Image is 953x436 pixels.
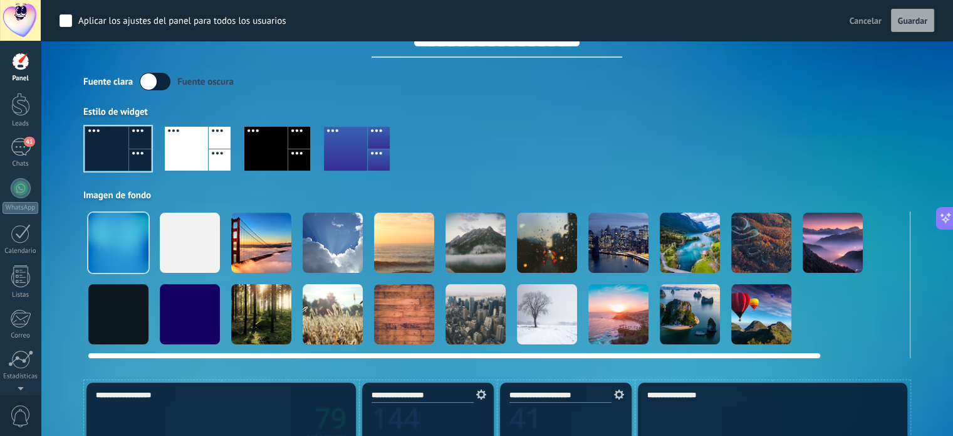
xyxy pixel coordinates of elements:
div: Chats [3,160,39,168]
button: Cancelar [845,11,887,30]
div: WhatsApp [3,202,38,214]
div: Calendario [3,247,39,255]
div: Estadísticas [3,373,39,381]
div: Estilo de widget [83,106,910,118]
div: Fuente clara [83,76,133,88]
div: Fuente oscura [177,76,234,88]
span: 41 [24,137,34,147]
div: Correo [3,332,39,340]
button: Guardar [891,9,934,33]
span: Guardar [898,16,927,25]
div: Imagen de fondo [83,189,910,201]
div: Aplicar los ajustes del panel para todos los usuarios [78,15,286,28]
div: Leads [3,120,39,128]
div: Listas [3,291,39,299]
div: Panel [3,75,39,83]
span: Cancelar [850,15,882,26]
